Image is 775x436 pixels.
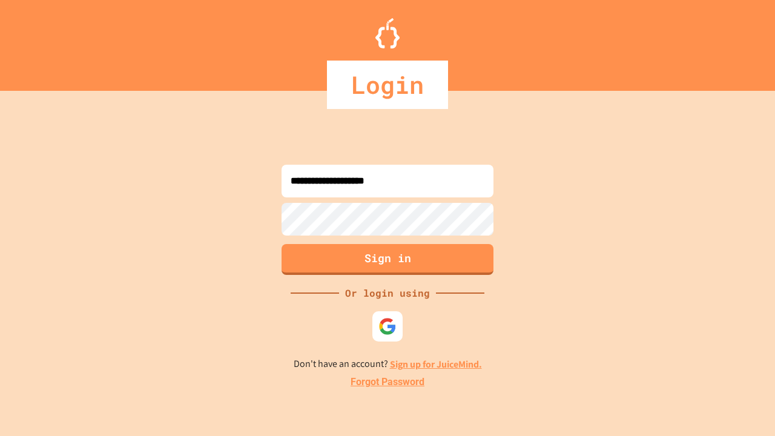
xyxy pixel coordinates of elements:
div: Login [327,61,448,109]
iframe: chat widget [674,335,763,386]
a: Sign up for JuiceMind. [390,358,482,371]
button: Sign in [282,244,493,275]
img: Logo.svg [375,18,400,48]
p: Don't have an account? [294,357,482,372]
a: Forgot Password [351,375,424,389]
div: Or login using [339,286,436,300]
iframe: chat widget [724,388,763,424]
img: google-icon.svg [378,317,397,335]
